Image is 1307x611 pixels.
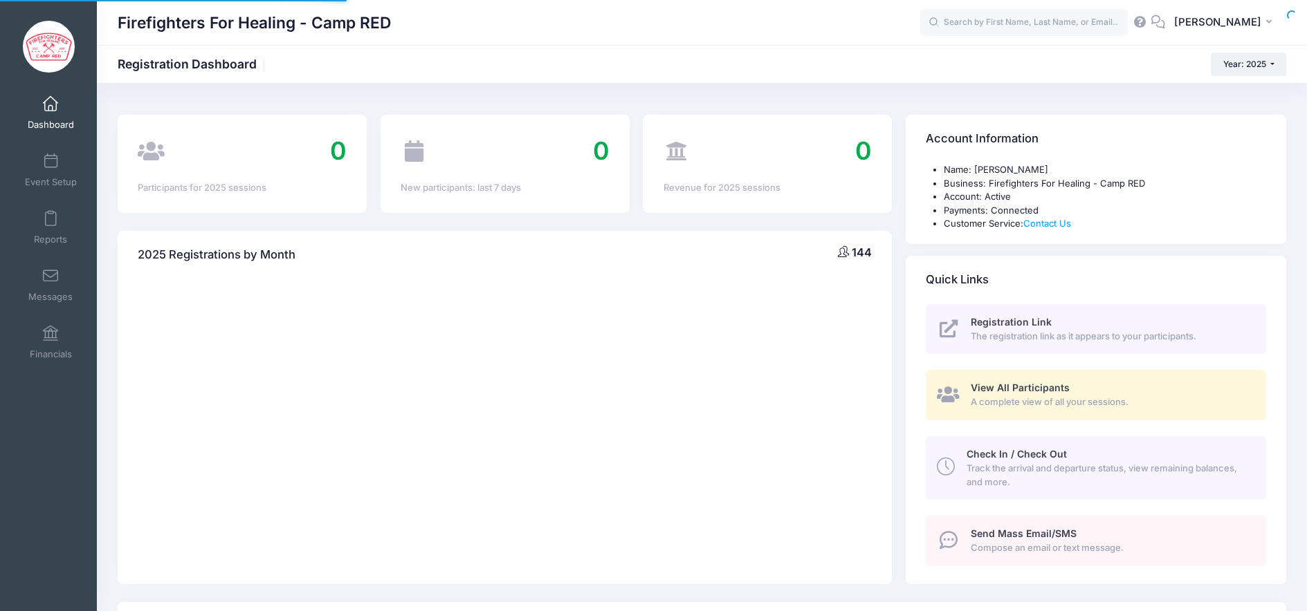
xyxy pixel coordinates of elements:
h1: Firefighters For Healing - Camp RED [118,7,391,39]
a: Registration Link The registration link as it appears to your participants. [926,304,1265,355]
li: Business: Firefighters For Healing - Camp RED [944,177,1265,191]
div: New participants: last 7 days [401,181,610,195]
a: Contact Us [1023,218,1071,229]
a: Event Setup [18,146,84,194]
span: Financials [30,348,72,360]
a: Send Mass Email/SMS Compose an email or text message. [926,516,1265,566]
li: Customer Service: [944,217,1265,231]
li: Payments: Connected [944,204,1265,218]
li: Account: Active [944,190,1265,204]
span: [PERSON_NAME] [1174,15,1261,30]
li: Name: [PERSON_NAME] [944,163,1265,177]
span: Compose an email or text message. [971,541,1250,555]
span: View All Participants [971,382,1070,393]
span: Reports [34,234,67,245]
h4: Quick Links [926,260,989,299]
span: 0 [593,135,610,166]
a: Dashboard [18,88,84,137]
a: Reports [18,203,84,252]
span: A complete view of all your sessions. [971,395,1250,409]
a: Messages [18,261,84,309]
span: Dashboard [28,119,74,131]
button: Year: 2025 [1211,53,1286,76]
span: 144 [852,245,872,259]
a: Financials [18,318,84,366]
span: Check In / Check Out [967,448,1067,460]
h4: Account Information [926,120,1039,159]
h1: Registration Dashboard [118,57,268,71]
a: Check In / Check Out Track the arrival and departure status, view remaining balances, and more. [926,436,1265,500]
img: Firefighters For Healing - Camp RED [23,21,75,73]
button: [PERSON_NAME] [1165,7,1286,39]
span: 0 [855,135,872,166]
span: Track the arrival and departure status, view remaining balances, and more. [967,462,1250,489]
input: Search by First Name, Last Name, or Email... [920,9,1128,37]
span: Send Mass Email/SMS [971,527,1077,539]
span: Messages [28,291,73,303]
span: Registration Link [971,316,1052,328]
h4: 2025 Registrations by Month [138,235,295,274]
div: Participants for 2025 sessions [138,181,347,195]
div: Revenue for 2025 sessions [664,181,872,195]
span: Year: 2025 [1223,59,1266,69]
span: The registration link as it appears to your participants. [971,330,1250,344]
a: View All Participants A complete view of all your sessions. [926,370,1265,420]
span: Event Setup [25,176,77,188]
span: 0 [330,135,347,166]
